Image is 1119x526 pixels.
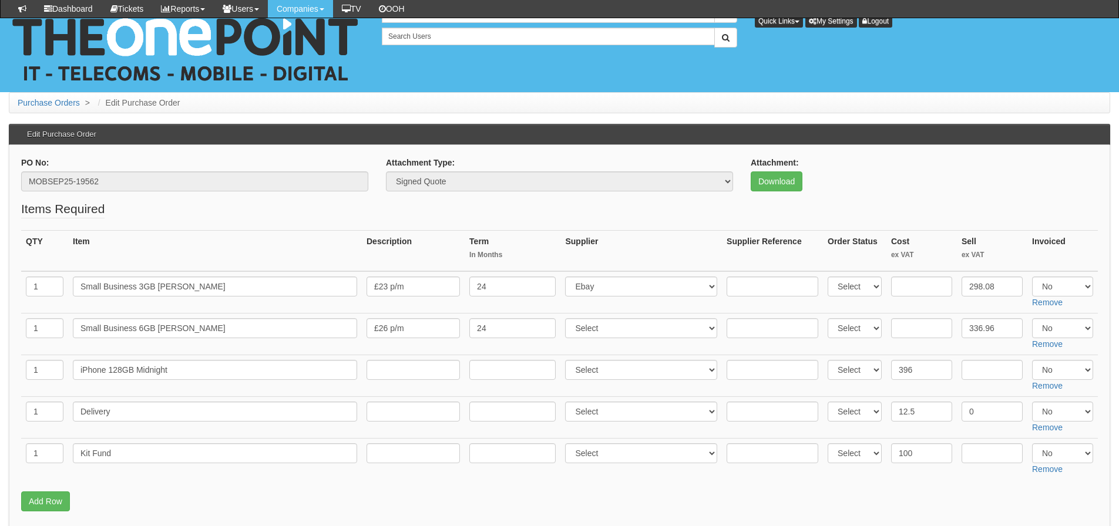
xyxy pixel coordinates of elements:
a: Remove [1032,381,1063,390]
span: > [82,98,93,107]
button: Quick Links [755,15,803,28]
a: Logout [859,15,892,28]
th: Item [68,230,362,271]
th: Supplier [560,230,722,271]
label: Attachment: [751,157,799,168]
a: Remove [1032,339,1063,349]
h3: Edit Purchase Order [21,124,102,144]
a: Purchase Orders [18,98,80,107]
a: Download [751,171,802,191]
th: Invoiced [1027,230,1098,271]
th: Supplier Reference [722,230,823,271]
th: Sell [957,230,1027,271]
th: Description [362,230,465,271]
th: Term [465,230,560,271]
small: ex VAT [891,250,952,260]
small: ex VAT [962,250,1023,260]
a: Remove [1032,423,1063,432]
legend: Items Required [21,200,105,218]
th: Cost [886,230,957,271]
th: QTY [21,230,68,271]
a: Remove [1032,298,1063,307]
a: Remove [1032,464,1063,474]
label: Attachment Type: [386,157,455,168]
a: My Settings [805,15,857,28]
li: Edit Purchase Order [95,97,180,109]
input: Search Users [382,28,715,45]
small: In Months [469,250,556,260]
label: PO No: [21,157,49,168]
th: Order Status [823,230,886,271]
a: Add Row [21,491,70,511]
